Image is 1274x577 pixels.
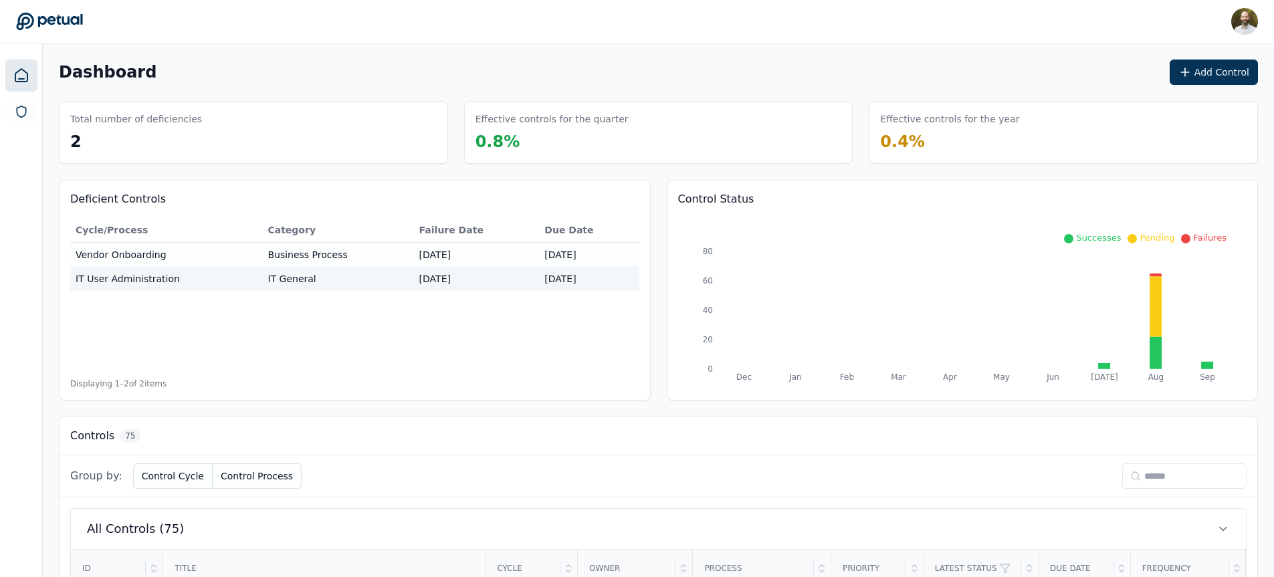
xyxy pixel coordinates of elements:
[70,267,262,291] td: IT User Administration
[262,218,413,243] th: Category
[70,468,122,484] span: Group by:
[708,364,713,374] tspan: 0
[7,97,36,126] a: SOC 1 Reports
[262,267,413,291] td: IT General
[880,112,1019,126] h3: Effective controls for the year
[475,112,629,126] h3: Effective controls for the quarter
[788,372,801,382] tspan: Jan
[1200,372,1215,382] tspan: Sep
[414,218,540,243] th: Failure Date
[839,372,853,382] tspan: Feb
[539,267,639,291] td: [DATE]
[1148,372,1164,382] tspan: Aug
[1091,372,1118,382] tspan: [DATE]
[133,463,213,489] button: Control Cycle
[70,132,82,151] span: 2
[539,243,639,267] td: [DATE]
[1140,233,1174,243] span: Pending
[702,335,712,344] tspan: 20
[880,132,925,151] span: 0.4 %
[1046,372,1059,382] tspan: Jun
[70,378,167,389] span: Displaying 1– 2 of 2 items
[262,243,413,267] td: Business Process
[678,191,1247,207] h3: Control Status
[1076,233,1121,243] span: Successes
[414,267,540,291] td: [DATE]
[702,306,712,315] tspan: 40
[891,372,906,382] tspan: Mar
[70,112,202,126] h3: Total number of deficiencies
[702,276,712,285] tspan: 60
[213,463,302,489] button: Control Process
[736,372,751,382] tspan: Dec
[59,62,156,83] h1: Dashboard
[1170,60,1258,85] button: Add Control
[539,218,639,243] th: Due Date
[70,218,262,243] th: Cycle/Process
[120,429,140,443] span: 75
[414,243,540,267] td: [DATE]
[5,60,37,92] a: Dashboard
[1193,233,1227,243] span: Failures
[1231,8,1258,35] img: David Coulombe
[475,132,520,151] span: 0.8 %
[993,372,1010,382] tspan: May
[70,243,262,267] td: Vendor Onboarding
[70,428,114,444] h3: Controls
[87,520,184,538] span: All Controls (75)
[70,191,639,207] h3: Deficient Controls
[943,372,957,382] tspan: Apr
[16,12,83,31] a: Go to Dashboard
[702,247,712,256] tspan: 80
[71,509,1246,549] button: All Controls (75)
